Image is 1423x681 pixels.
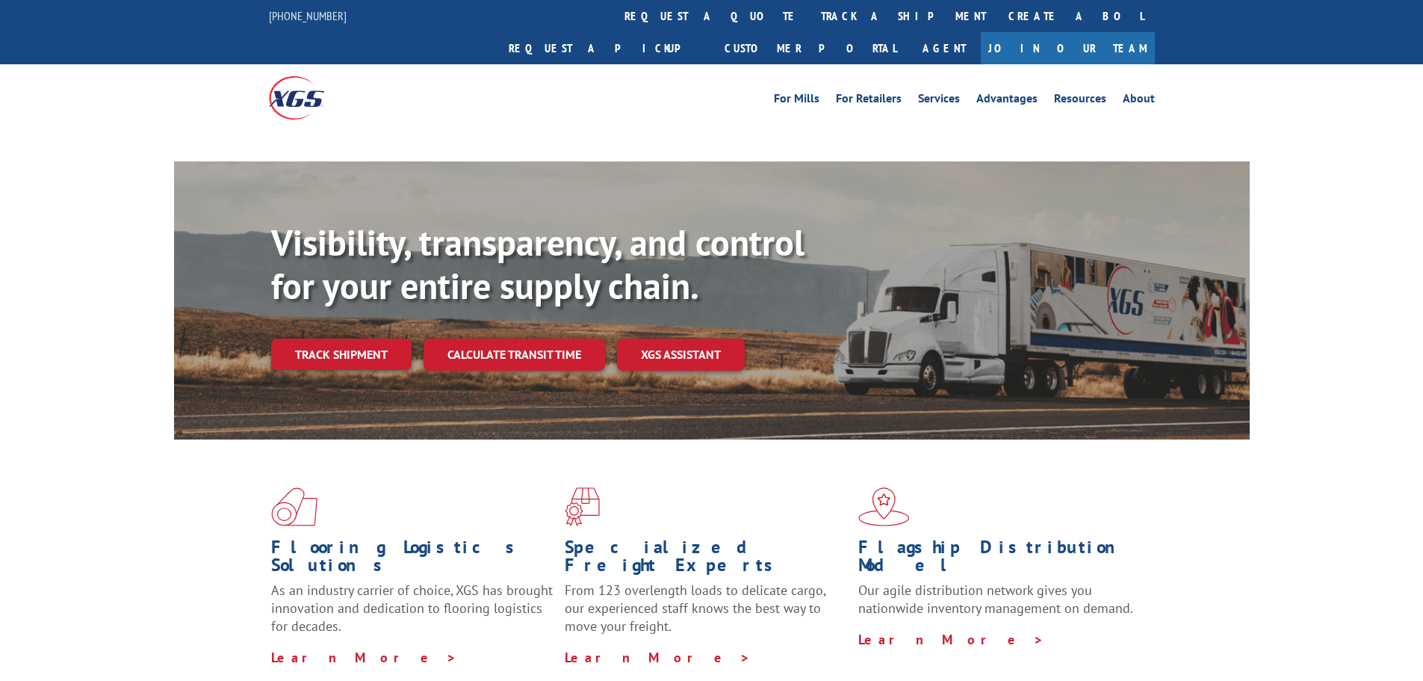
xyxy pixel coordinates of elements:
[1123,93,1155,109] a: About
[565,538,847,582] h1: Specialized Freight Experts
[497,32,713,64] a: Request a pickup
[271,582,553,635] span: As an industry carrier of choice, XGS has brought innovation and dedication to flooring logistics...
[565,649,751,666] a: Learn More >
[271,538,554,582] h1: Flooring Logistics Solutions
[271,649,457,666] a: Learn More >
[271,487,317,526] img: xgs-icon-total-supply-chain-intelligence-red
[713,32,908,64] a: Customer Portal
[981,32,1155,64] a: Join Our Team
[565,487,600,526] img: xgs-icon-focused-on-flooring-red
[976,93,1038,109] a: Advantages
[858,582,1133,617] span: Our agile distribution network gives you nationwide inventory management on demand.
[908,32,981,64] a: Agent
[858,631,1044,648] a: Learn More >
[918,93,960,109] a: Services
[858,538,1141,582] h1: Flagship Distribution Model
[271,219,804,309] b: Visibility, transparency, and control for your entire supply chain.
[1054,93,1106,109] a: Resources
[424,339,605,371] a: Calculate transit time
[617,339,745,371] a: XGS ASSISTANT
[565,582,847,648] p: From 123 overlength loads to delicate cargo, our experienced staff knows the best way to move you...
[269,8,347,23] a: [PHONE_NUMBER]
[858,487,910,526] img: xgs-icon-flagship-distribution-model-red
[271,339,412,370] a: Track shipment
[836,93,902,109] a: For Retailers
[774,93,819,109] a: For Mills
